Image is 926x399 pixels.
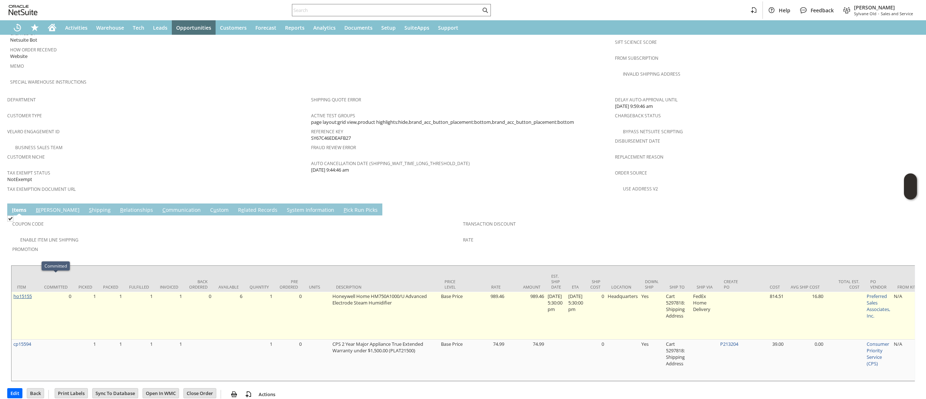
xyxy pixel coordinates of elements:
[39,292,73,340] td: 0
[172,20,216,35] a: Opportunities
[189,279,208,290] div: Back Ordered
[342,206,379,214] a: Pick Run Picks
[12,221,44,227] a: Coupon Code
[311,113,355,119] a: Active Test Groups
[746,340,785,381] td: 39.00
[309,20,340,35] a: Analytics
[344,24,373,31] span: Documents
[10,37,37,43] span: Netsuite Bot
[236,206,279,214] a: Related Records
[92,20,128,35] a: Warehouse
[93,388,138,398] input: Sync To Database
[244,390,253,399] img: add-record.svg
[664,340,691,381] td: Cart 5297818: Shipping Address
[7,186,76,192] a: Tax Exemption Document URL
[831,279,859,290] div: Total Est. Cost
[208,206,230,214] a: Custom
[10,47,57,53] a: How Order Received
[779,7,790,14] span: Help
[244,340,274,381] td: 1
[785,340,825,381] td: 0.00
[153,24,167,31] span: Leads
[12,206,14,213] span: I
[87,206,112,214] a: Shipping
[313,24,336,31] span: Analytics
[154,340,184,381] td: 1
[590,279,600,290] div: Ship Cost
[615,97,677,103] a: Delay Auto-Approval Until
[7,215,13,222] img: Checked
[184,388,216,398] input: Close Order
[220,24,247,31] span: Customers
[466,292,506,340] td: 989.46
[309,284,325,290] div: Units
[724,279,740,290] div: Create PO
[697,284,713,290] div: Ship Via
[377,20,400,35] a: Setup
[445,279,461,290] div: Price Level
[791,284,820,290] div: Avg Ship Cost
[439,292,466,340] td: Base Price
[785,292,825,340] td: 16.80
[904,187,917,200] span: Oracle Guided Learning Widget. To move around, please hold and drag
[124,292,154,340] td: 1
[27,388,44,398] input: Back
[78,284,92,290] div: Picked
[381,24,396,31] span: Setup
[585,292,606,340] td: 0
[331,292,439,340] td: Honeywell Home HM750A1000/U Advanced Electrode Steam Humidifier
[230,390,238,399] img: print.svg
[256,391,278,398] a: Actions
[241,206,244,213] span: e
[96,24,124,31] span: Warehouse
[311,129,343,135] a: Reference Key
[65,24,88,31] span: Activities
[154,292,184,340] td: 1
[463,237,473,243] a: Rate
[906,205,914,214] a: Unrolled view on
[103,284,118,290] div: Packed
[870,279,887,290] div: PO Vendor
[336,284,434,290] div: Description
[867,293,890,319] a: Preferred Sales Associates, Inc.
[281,20,309,35] a: Reports
[274,292,303,340] td: 0
[10,63,24,69] a: Memo
[9,5,38,15] svg: logo
[280,279,298,290] div: Pre Ordered
[670,284,686,290] div: Ship To
[585,340,606,381] td: 0
[98,340,124,381] td: 1
[118,206,155,214] a: Relationships
[251,20,281,35] a: Forecast
[48,23,56,32] svg: Home
[213,206,217,213] span: u
[124,340,154,381] td: 1
[26,20,43,35] div: Shortcuts
[640,292,664,340] td: Yes
[751,284,780,290] div: Cost
[623,71,680,77] a: Invalid Shipping Address
[466,340,506,381] td: 74.99
[615,154,663,160] a: Replacement reason
[7,176,32,183] span: NotExempt
[311,160,470,167] a: Auto Cancellation Date (shipping_wait_time_long_threshold_date)
[615,138,660,144] a: Disbursement Date
[9,20,26,35] a: Recent Records
[17,284,33,290] div: Item
[611,284,634,290] div: Location
[311,144,356,151] a: Fraud Review Error
[606,292,640,340] td: Headquarters
[250,284,269,290] div: Quantity
[640,340,664,381] td: Yes
[36,206,39,213] span: B
[472,284,501,290] div: Rate
[10,206,28,214] a: Items
[10,79,86,85] a: Special Warehouse Instructions
[20,237,78,243] a: Enable Item Line Shipping
[572,284,579,290] div: ETA
[615,39,657,45] a: Sift Science Score
[285,24,305,31] span: Reports
[55,388,88,398] input: Print Labels
[44,263,67,269] div: Committed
